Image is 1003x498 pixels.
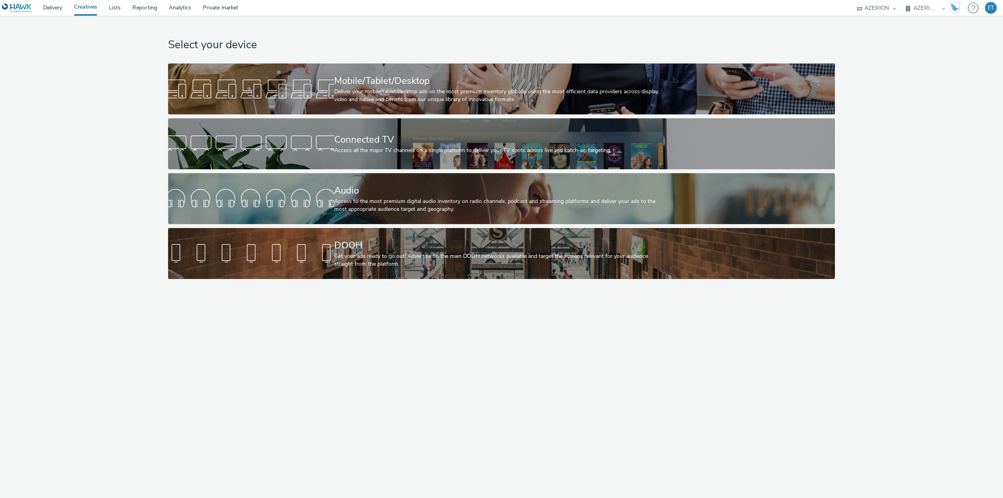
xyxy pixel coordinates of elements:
a: DOOHGet your ads ready to go out! Advertise on the main DOOH networks available and target the sc... [168,228,835,279]
div: Mobile/Tablet/Desktop [334,74,666,88]
div: Access to the most premium digital audio inventory on radio channels, podcast and streaming platf... [334,197,666,214]
a: Mobile/Tablet/DesktopDeliver your mobile/tablet/desktop ads on the most premium inventory globall... [168,63,835,114]
img: Hawk Academy [949,2,961,14]
img: undefined Logo [2,3,32,13]
a: Connected TVAccess all the major TV channels on a single platform to deliver your TV spots across... [168,118,835,169]
div: DOOH [334,239,666,252]
div: Access all the major TV channels on a single platform to deliver your TV spots across live and ca... [334,147,666,154]
div: Audio [334,184,666,197]
h1: Select your device [168,38,835,53]
div: Deliver your mobile/tablet/desktop ads on the most premium inventory globally using the most effi... [334,88,666,104]
div: ET [988,2,994,14]
a: Hawk Academy [949,2,964,14]
div: Connected TV [334,133,666,147]
a: AudioAccess to the most premium digital audio inventory on radio channels, podcast and streaming ... [168,173,835,224]
div: Get your ads ready to go out! Advertise on the main DOOH networks available and target the screen... [334,252,666,268]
